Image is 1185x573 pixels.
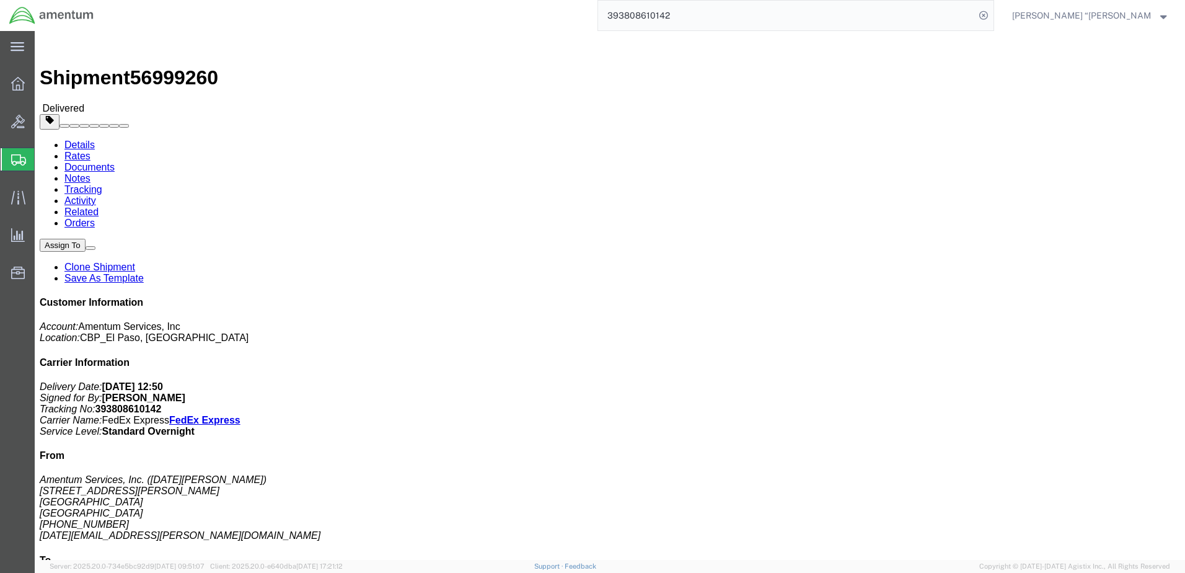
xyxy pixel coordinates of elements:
button: [PERSON_NAME] “[PERSON_NAME]” [PERSON_NAME] [1011,8,1168,23]
span: [DATE] 17:21:12 [296,562,343,570]
a: Feedback [565,562,596,570]
span: Client: 2025.20.0-e640dba [210,562,343,570]
span: Server: 2025.20.0-734e5bc92d9 [50,562,205,570]
iframe: FS Legacy Container [35,31,1185,560]
input: Search for shipment number, reference number [598,1,975,30]
a: Support [534,562,565,570]
span: [DATE] 09:51:07 [154,562,205,570]
span: Courtney “Levi” Rabel [1012,9,1152,22]
img: logo [9,6,94,25]
span: Copyright © [DATE]-[DATE] Agistix Inc., All Rights Reserved [979,561,1170,572]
